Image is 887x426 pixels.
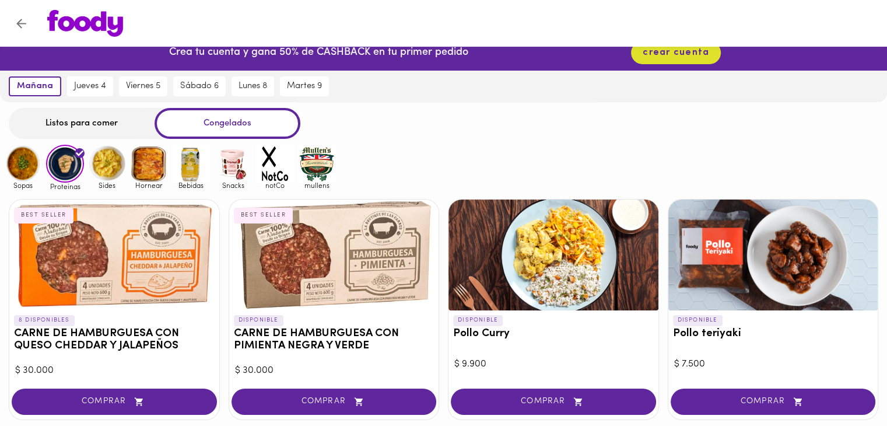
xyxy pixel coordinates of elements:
button: COMPRAR [451,389,656,415]
button: COMPRAR [232,389,437,415]
div: BEST SELLER [234,208,293,223]
h3: Pollo teriyaki [673,328,874,340]
span: COMPRAR [465,397,641,407]
button: martes 9 [280,76,329,96]
div: Pollo Curry [448,200,658,310]
span: lunes 8 [239,81,267,92]
span: Hornear [130,181,168,189]
span: Bebidas [172,181,210,189]
p: 8 DISPONIBLES [14,315,75,326]
div: CARNE DE HAMBURGUESA CON QUESO CHEDDAR Y JALAPEÑOS [9,200,219,310]
div: Congelados [155,108,300,139]
img: Proteinas [46,145,84,183]
div: Pollo teriyaki [668,200,878,310]
button: sábado 6 [173,76,226,96]
p: Crea tu cuenta y gana 50% de CASHBACK en tu primer pedido [169,46,468,61]
span: mañana [17,81,53,92]
button: COMPRAR [12,389,217,415]
div: $ 30.000 [235,364,433,378]
span: Proteinas [46,183,84,190]
img: Hornear [130,145,168,183]
button: mañana [9,76,61,96]
div: BEST SELLER [14,208,73,223]
img: Sides [88,145,126,183]
img: logo.png [47,10,123,37]
img: notCo [256,145,294,183]
span: martes 9 [287,81,322,92]
button: COMPRAR [671,389,876,415]
span: COMPRAR [685,397,861,407]
div: CARNE DE HAMBURGUESA CON PIMIENTA NEGRA Y VERDE [229,200,439,310]
h3: CARNE DE HAMBURGUESA CON PIMIENTA NEGRA Y VERDE [234,328,434,352]
p: DISPONIBLE [453,315,503,326]
button: Volver [7,9,36,38]
button: viernes 5 [119,76,167,96]
img: Sopas [4,145,42,183]
button: jueves 4 [67,76,113,96]
div: $ 30.000 [15,364,213,378]
span: viernes 5 [126,81,160,92]
p: DISPONIBLE [673,315,723,326]
img: Snacks [214,145,252,183]
span: jueves 4 [74,81,106,92]
span: mullens [298,181,336,189]
div: $ 7.500 [674,358,872,371]
span: Sides [88,181,126,189]
p: DISPONIBLE [234,315,283,326]
span: Sopas [4,181,42,189]
span: sábado 6 [180,81,219,92]
img: Bebidas [172,145,210,183]
span: COMPRAR [26,397,202,407]
span: Snacks [214,181,252,189]
span: crear cuenta [643,47,709,58]
span: COMPRAR [246,397,422,407]
button: lunes 8 [232,76,274,96]
button: crear cuenta [631,41,721,64]
div: $ 9.900 [454,358,653,371]
div: Listos para comer [9,108,155,139]
span: notCo [256,181,294,189]
h3: Pollo Curry [453,328,654,340]
iframe: Messagebird Livechat Widget [819,358,875,414]
h3: CARNE DE HAMBURGUESA CON QUESO CHEDDAR Y JALAPEÑOS [14,328,215,352]
img: mullens [298,145,336,183]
